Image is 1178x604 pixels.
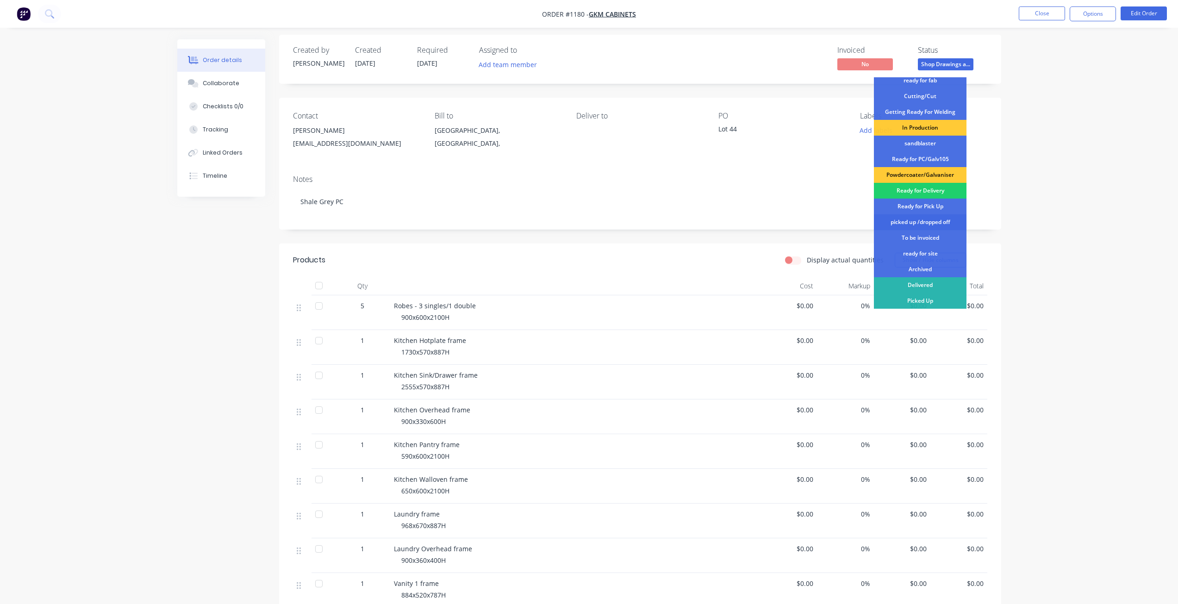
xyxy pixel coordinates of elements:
[177,164,265,187] button: Timeline
[764,544,814,554] span: $0.00
[361,370,364,380] span: 1
[874,88,966,104] div: Cutting/Cut
[293,46,344,55] div: Created by
[934,336,984,345] span: $0.00
[934,474,984,484] span: $0.00
[203,102,243,111] div: Checklists 0/0
[401,486,449,495] span: 650x600x2100H
[435,124,561,154] div: [GEOGRAPHIC_DATA], [GEOGRAPHIC_DATA],
[394,405,470,414] span: Kitchen Overhead frame
[1019,6,1065,20] button: Close
[934,579,984,588] span: $0.00
[817,277,874,295] div: Markup
[934,440,984,449] span: $0.00
[361,301,364,311] span: 5
[394,440,460,449] span: Kitchen Pantry frame
[1070,6,1116,21] button: Options
[576,112,703,120] div: Deliver to
[821,405,870,415] span: 0%
[203,172,227,180] div: Timeline
[934,405,984,415] span: $0.00
[479,58,542,71] button: Add team member
[874,120,966,136] div: In Production
[401,313,449,322] span: 900x600x2100H
[764,440,814,449] span: $0.00
[435,124,561,150] div: [GEOGRAPHIC_DATA], [GEOGRAPHIC_DATA],
[401,591,446,599] span: 884x520x787H
[718,112,845,120] div: PO
[293,124,420,137] div: [PERSON_NAME]
[874,230,966,246] div: To be invoiced
[878,544,927,554] span: $0.00
[764,370,814,380] span: $0.00
[293,124,420,154] div: [PERSON_NAME][EMAIL_ADDRESS][DOMAIN_NAME]
[355,59,375,68] span: [DATE]
[203,149,243,157] div: Linked Orders
[394,301,476,310] span: Robes - 3 singles/1 double
[335,277,390,295] div: Qty
[417,46,468,55] div: Required
[479,46,572,55] div: Assigned to
[764,405,814,415] span: $0.00
[874,199,966,214] div: Ready for Pick Up
[807,255,884,265] label: Display actual quantities
[589,10,636,19] a: GKM Cabinets
[293,175,987,184] div: Notes
[918,58,973,72] button: Shop Drawings a...
[1121,6,1167,20] button: Edit Order
[394,510,440,518] span: Laundry frame
[718,124,834,137] div: Lot 44
[934,509,984,519] span: $0.00
[361,405,364,415] span: 1
[203,56,242,64] div: Order details
[401,556,446,565] span: 900x360x400H
[361,440,364,449] span: 1
[542,10,589,19] span: Order #1180 -
[874,167,966,183] div: Powdercoater/Galvaniser
[764,336,814,345] span: $0.00
[821,370,870,380] span: 0%
[821,544,870,554] span: 0%
[874,136,966,151] div: sandblaster
[355,46,406,55] div: Created
[821,509,870,519] span: 0%
[821,301,870,311] span: 0%
[860,112,987,120] div: Labels
[177,95,265,118] button: Checklists 0/0
[203,79,239,87] div: Collaborate
[293,187,987,216] div: Shale Grey PC
[177,49,265,72] button: Order details
[417,59,437,68] span: [DATE]
[874,293,966,309] div: Picked Up
[874,277,966,293] div: Delivered
[934,370,984,380] span: $0.00
[874,246,966,262] div: ready for site
[401,521,446,530] span: 968x670x887H
[177,141,265,164] button: Linked Orders
[837,58,893,70] span: No
[401,452,449,461] span: 590x600x2100H
[878,579,927,588] span: $0.00
[177,72,265,95] button: Collaborate
[918,46,987,55] div: Status
[435,112,561,120] div: Bill to
[293,137,420,150] div: [EMAIL_ADDRESS][DOMAIN_NAME]
[821,440,870,449] span: 0%
[401,417,446,426] span: 900x330x600H
[874,262,966,277] div: Archived
[934,544,984,554] span: $0.00
[874,183,966,199] div: Ready for Delivery
[821,474,870,484] span: 0%
[401,348,449,356] span: 1730x570x887H
[394,579,439,588] span: Vanity 1 frame
[203,125,228,134] div: Tracking
[874,73,966,88] div: ready for fab
[361,579,364,588] span: 1
[874,214,966,230] div: picked up /dropped off
[878,440,927,449] span: $0.00
[764,579,814,588] span: $0.00
[918,58,973,70] span: Shop Drawings a...
[293,255,325,266] div: Products
[874,151,966,167] div: Ready for PC/Galv105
